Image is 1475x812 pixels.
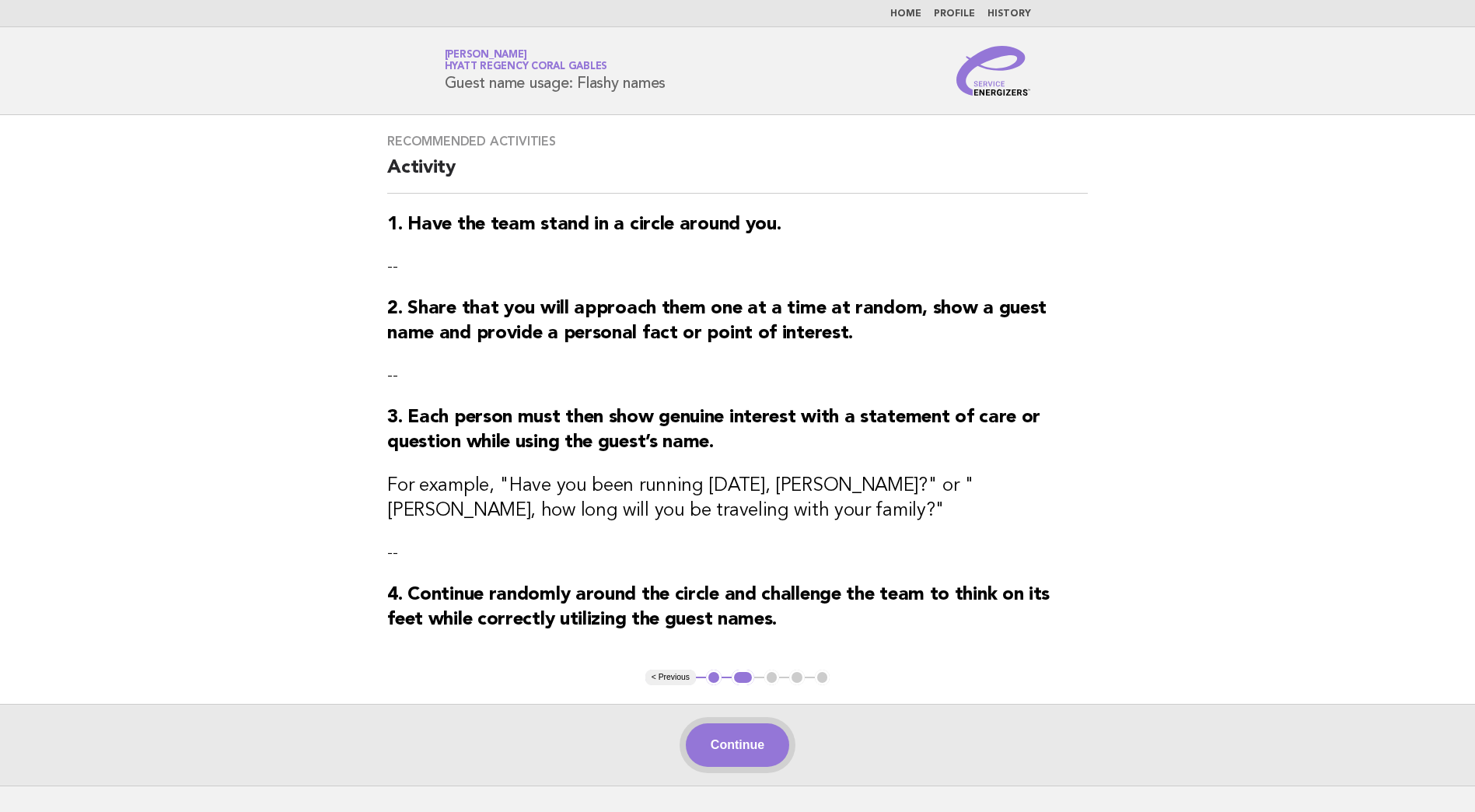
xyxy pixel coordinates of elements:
a: [PERSON_NAME]Hyatt Regency Coral Gables [445,50,608,72]
strong: 2. Share that you will approach them one at a time at random, show a guest name and provide a per... [387,299,1047,343]
a: Home [890,9,921,19]
h3: Recommended activities [387,134,1088,149]
a: History [987,9,1031,19]
h1: Guest name usage: Flashy names [445,51,666,91]
p: -- [387,365,1088,387]
h3: For example, "Have you been running [DATE], [PERSON_NAME]?" or "[PERSON_NAME], how long will you ... [387,474,1088,523]
strong: 3. Each person must then show genuine interest with a statement of care or question while using t... [387,408,1040,452]
p: -- [387,256,1088,278]
span: Hyatt Regency Coral Gables [445,62,608,72]
img: Service Energizers [956,46,1031,96]
button: 2 [732,670,754,685]
a: Profile [934,9,975,19]
p: -- [387,542,1088,564]
button: 1 [706,670,722,685]
strong: 4. Continue randomly around the circle and challenge the team to think on its feet while correctl... [387,586,1050,629]
h2: Activity [387,156,1088,194]
strong: 1. Have the team stand in a circle around you. [387,215,781,234]
button: < Previous [645,670,696,685]
button: Continue [686,723,789,767]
